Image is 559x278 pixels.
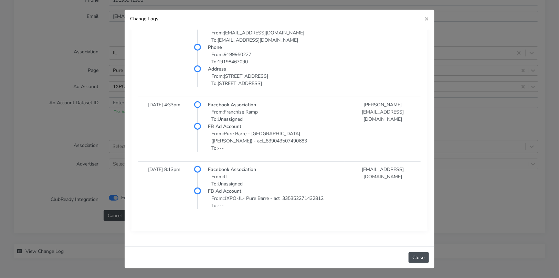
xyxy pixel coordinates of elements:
td: [EMAIL_ADDRESS][DOMAIN_NAME] [345,162,421,219]
button: Close [419,10,434,28]
h5: Change Logs [130,15,158,22]
td: [DATE] 4:33pm [138,97,190,162]
p: From: Franchise Ramp To: Unassigned [208,108,341,123]
td: [DATE] 8:13pm [138,162,190,219]
p: From: [STREET_ADDRESS] To: [STREET_ADDRESS] [208,73,341,87]
strong: Facebook Association [208,101,256,108]
p: From: Pure Barre - [GEOGRAPHIC_DATA] ([PERSON_NAME]) - act_839043507490683 To: --- [208,130,341,152]
p: From: 1XPO-JL- Pure Barre - act_335352271432812 To: --- [208,195,341,209]
strong: Facebook Association [208,166,256,173]
strong: FB Ad Account [208,188,241,194]
p: From: JL To: Unassigned [208,173,341,188]
button: Close [409,252,429,263]
span: × [424,14,429,23]
td: [PERSON_NAME][EMAIL_ADDRESS][DOMAIN_NAME] [345,97,421,162]
strong: Address [208,66,226,72]
p: From: [EMAIL_ADDRESS][DOMAIN_NAME] To: [EMAIL_ADDRESS][DOMAIN_NAME] [208,29,341,44]
p: From: 9199950227 To: 19198467090 [208,51,341,65]
strong: Phone [208,44,222,51]
strong: FB Ad Account [208,123,241,130]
